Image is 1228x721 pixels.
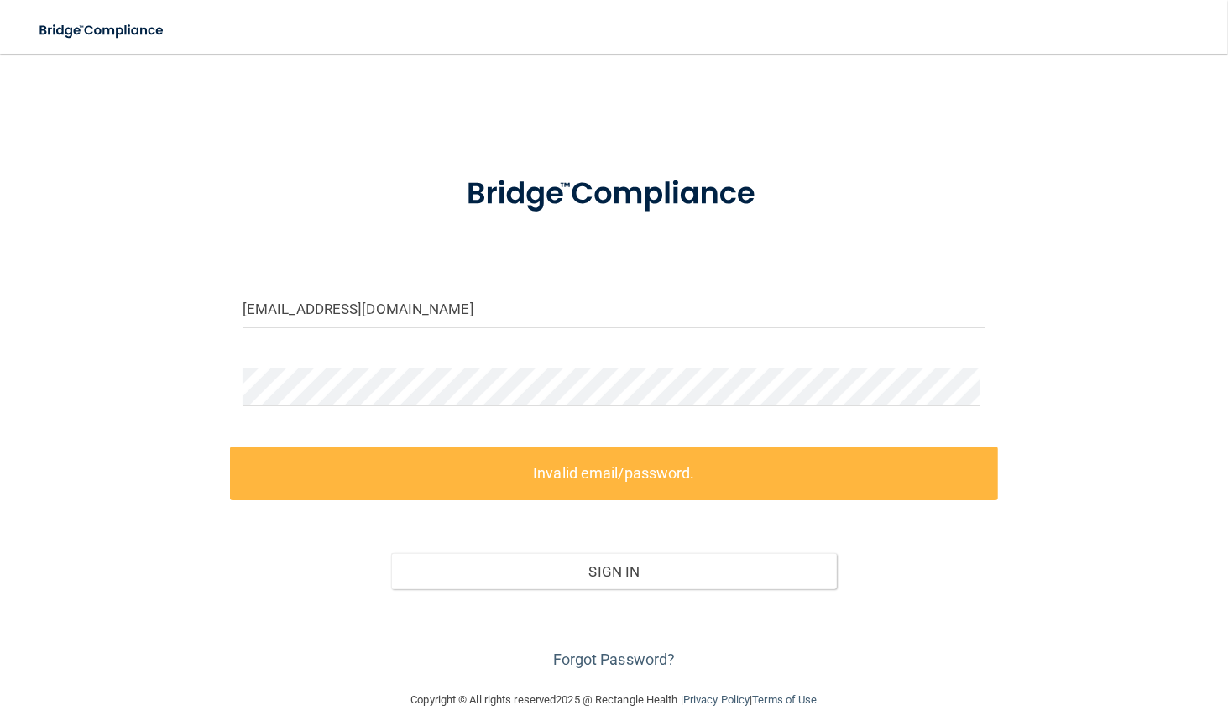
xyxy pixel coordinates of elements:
button: Sign In [391,553,837,590]
img: bridge_compliance_login_screen.278c3ca4.svg [435,154,794,234]
a: Privacy Policy [683,693,750,706]
a: Forgot Password? [553,650,676,668]
img: bridge_compliance_login_screen.278c3ca4.svg [25,13,180,48]
a: Terms of Use [752,693,817,706]
input: Email [243,290,985,328]
label: Invalid email/password. [230,447,998,499]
